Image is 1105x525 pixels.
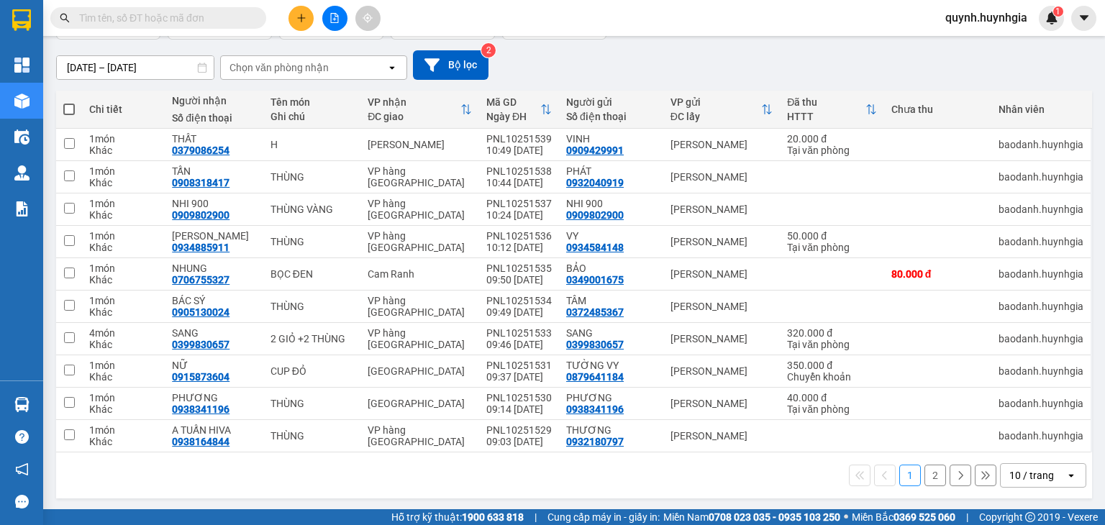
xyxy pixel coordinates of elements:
[270,301,354,312] div: THÙNG
[787,371,877,383] div: Chuyển khoản
[14,93,29,109] img: warehouse-icon
[391,509,524,525] span: Hỗ trợ kỹ thuật:
[172,209,229,221] div: 0909802900
[566,371,624,383] div: 0879641184
[566,295,656,306] div: TÂM
[787,327,877,339] div: 320.000 đ
[368,268,472,280] div: Cam Ranh
[566,424,656,436] div: THƯƠNG
[172,403,229,415] div: 0938341196
[787,111,865,122] div: HTTT
[486,360,552,371] div: PNL10251531
[270,139,354,150] div: H
[566,360,656,371] div: TƯỜNG VY
[270,236,354,247] div: THÙNG
[172,295,255,306] div: BÁC SÝ
[270,111,354,122] div: Ghi chú
[1055,6,1060,17] span: 1
[486,96,540,108] div: Mã GD
[486,177,552,188] div: 10:44 [DATE]
[89,230,158,242] div: 1 món
[89,360,158,371] div: 1 món
[486,274,552,286] div: 09:50 [DATE]
[1053,6,1063,17] sup: 1
[363,13,373,23] span: aim
[172,242,229,253] div: 0934885911
[787,360,877,371] div: 350.000 đ
[486,295,552,306] div: PNL10251534
[891,268,984,280] div: 80.000 đ
[670,398,773,409] div: [PERSON_NAME]
[270,398,354,409] div: THÙNG
[566,392,656,403] div: PHƯƠNG
[670,430,773,442] div: [PERSON_NAME]
[12,9,31,31] img: logo-vxr
[891,104,984,115] div: Chưa thu
[368,230,472,253] div: VP hàng [GEOGRAPHIC_DATA]
[566,242,624,253] div: 0934584148
[1078,12,1091,24] span: caret-down
[844,514,848,520] span: ⚪️
[270,268,354,280] div: BỌC ĐEN
[787,133,877,145] div: 20.000 đ
[566,209,624,221] div: 0909802900
[486,165,552,177] div: PNL10251538
[999,398,1083,409] div: baodanh.huynhgia
[89,133,158,145] div: 1 món
[670,333,773,344] div: [PERSON_NAME]
[270,96,354,108] div: Tên món
[663,91,781,129] th: Toggle SortBy
[486,392,552,403] div: PNL10251530
[386,62,398,73] svg: open
[322,6,347,31] button: file-add
[486,230,552,242] div: PNL10251536
[670,139,773,150] div: [PERSON_NAME]
[60,13,70,23] span: search
[486,339,552,350] div: 09:46 [DATE]
[486,242,552,253] div: 10:12 [DATE]
[787,96,865,108] div: Đã thu
[486,262,552,274] div: PNL10251535
[14,129,29,145] img: warehouse-icon
[787,392,877,403] div: 40.000 đ
[89,274,158,286] div: Khác
[172,360,255,371] div: NỮ
[89,424,158,436] div: 1 món
[486,424,552,436] div: PNL10251529
[999,268,1083,280] div: baodanh.huynhgia
[486,198,552,209] div: PNL10251537
[1065,470,1077,481] svg: open
[89,436,158,447] div: Khác
[89,104,158,115] div: Chi tiết
[14,58,29,73] img: dashboard-icon
[329,13,340,23] span: file-add
[566,274,624,286] div: 0349001675
[89,145,158,156] div: Khác
[999,236,1083,247] div: baodanh.huynhgia
[270,365,354,377] div: CUP ĐỎ
[787,403,877,415] div: Tại văn phòng
[172,95,255,106] div: Người nhận
[14,165,29,181] img: warehouse-icon
[89,177,158,188] div: Khác
[1045,12,1058,24] img: icon-new-feature
[172,145,229,156] div: 0379086254
[413,50,488,80] button: Bộ lọc
[566,133,656,145] div: VINH
[368,111,460,122] div: ĐC giao
[670,204,773,215] div: [PERSON_NAME]
[566,111,656,122] div: Số điện thoại
[1025,512,1035,522] span: copyright
[670,365,773,377] div: [PERSON_NAME]
[899,465,921,486] button: 1
[172,230,255,242] div: NGỌC ANH
[999,301,1083,312] div: baodanh.huynhgia
[999,365,1083,377] div: baodanh.huynhgia
[566,339,624,350] div: 0399830657
[670,96,762,108] div: VP gửi
[89,339,158,350] div: Khác
[547,509,660,525] span: Cung cấp máy in - giấy in:
[172,198,255,209] div: NHI 900
[566,327,656,339] div: SANG
[296,13,306,23] span: plus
